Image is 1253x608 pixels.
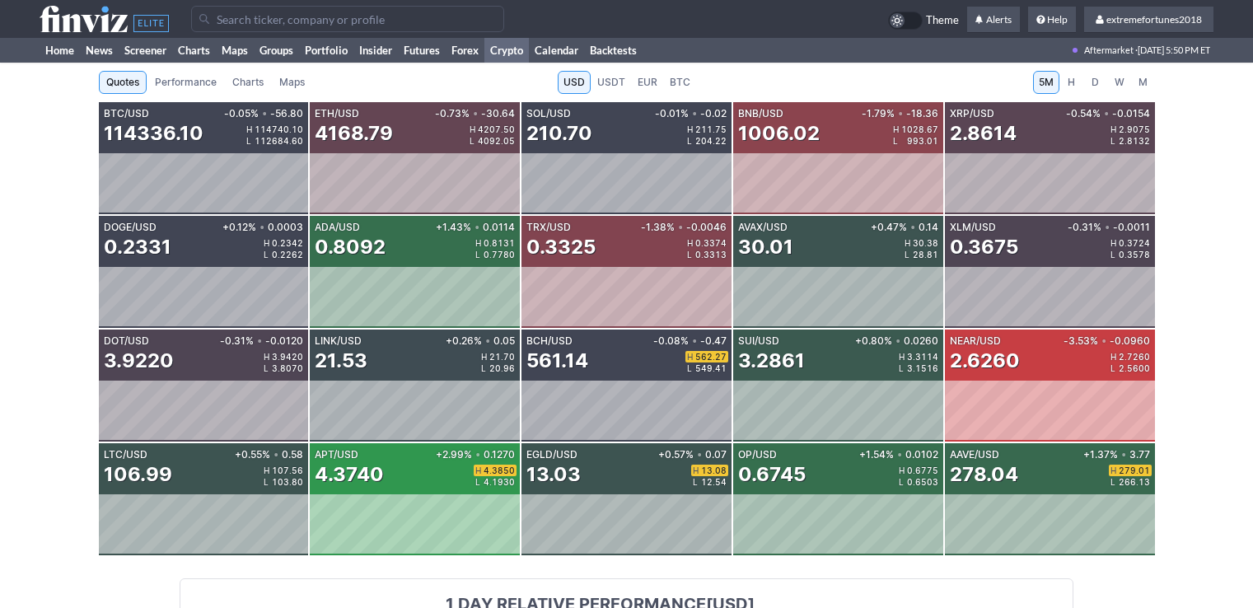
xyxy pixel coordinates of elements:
[738,461,806,488] div: 0.6745
[1110,125,1119,133] span: H
[475,250,484,259] span: L
[1110,364,1119,372] span: L
[950,120,1017,147] div: 2.8614
[254,38,299,63] a: Groups
[217,336,303,346] div: -0.31% -0.0120
[926,12,959,30] span: Theme
[733,216,943,328] a: AVAX/USD+0.47%•0.1430.01H30.38L28.81
[597,74,625,91] span: USDT
[272,478,303,486] span: 103.80
[1121,450,1126,460] span: •
[591,71,631,94] a: USDT
[279,74,305,91] span: Maps
[521,216,732,328] a: TRX/USD-1.38%•-0.00460.3325H0.3374L0.3313
[738,109,858,119] div: BNB/USD
[701,478,727,486] span: 12.54
[913,239,938,247] span: 30.38
[155,74,217,91] span: Performance
[106,74,139,91] span: Quotes
[485,336,490,346] span: •
[475,478,484,486] span: L
[1110,466,1119,475] span: H
[852,336,938,346] div: +0.80% 0.0260
[1060,336,1150,346] div: -3.53% -0.0960
[257,336,262,346] span: •
[521,443,732,555] a: EGLD/USD+0.57%•0.0713.03H13.08L12.54
[1084,71,1107,94] a: D
[1119,478,1150,486] span: 266.13
[905,250,913,259] span: L
[99,443,309,555] a: LTC/USD+0.55%•0.58106.99H107.56L103.80
[1084,38,1138,63] span: Aftermarket ·
[147,71,224,94] a: Performance
[652,109,727,119] div: -0.01% -0.02
[738,120,820,147] div: 1006.02
[191,6,504,32] input: Search
[264,364,272,372] span: L
[272,353,303,361] span: 3.9420
[1110,353,1119,361] span: H
[526,336,650,346] div: BCH/USD
[638,74,657,91] span: EUR
[246,137,255,145] span: L
[484,38,529,63] a: Crypto
[99,71,147,94] a: Quotes
[893,137,901,145] span: L
[907,137,938,145] span: 993.01
[738,336,852,346] div: SUI/USD
[1119,125,1150,133] span: 2.9075
[913,250,938,259] span: 28.81
[398,38,446,63] a: Futures
[310,102,520,214] a: ETH/USD-0.73%•-30.644168.79H4207.50L4092.05
[442,336,515,346] div: +0.26% 0.05
[897,450,902,460] span: •
[697,450,702,460] span: •
[1119,239,1150,247] span: 0.3724
[481,364,489,372] span: L
[1110,478,1119,486] span: L
[558,71,591,94] a: USD
[632,71,663,94] a: EUR
[687,125,695,133] span: H
[264,353,272,361] span: H
[99,216,309,328] a: DOGE/USD+0.12%•0.00030.2331H0.2342L0.2262
[526,450,655,460] div: EGLD/USD
[905,239,913,247] span: H
[907,353,938,361] span: 3.3114
[473,109,478,119] span: •
[1064,222,1150,232] div: -0.31% -0.0011
[99,102,309,214] a: BTC/USD-0.05%•-56.80114336.10H114740.10L112684.60
[693,478,701,486] span: L
[104,222,220,232] div: DOGE/USD
[484,466,515,475] span: 4.3850
[478,125,515,133] span: 4207.50
[475,450,480,460] span: •
[1104,109,1109,119] span: •
[907,466,938,475] span: 0.6775
[664,71,696,94] a: BTC
[1105,222,1110,232] span: •
[856,450,938,460] div: +1.54% 0.0102
[1108,71,1131,94] a: W
[950,109,1063,119] div: XRP/USD
[895,336,900,346] span: •
[687,137,695,145] span: L
[353,38,398,63] a: Insider
[104,109,222,119] div: BTC/USD
[1084,7,1213,33] a: extremefortunes2018
[692,109,697,119] span: •
[259,222,264,232] span: •
[315,222,432,232] div: ADA/USD
[692,336,697,346] span: •
[484,239,515,247] span: 0.8131
[858,109,938,119] div: -1.79% -18.36
[899,466,907,475] span: H
[432,450,515,460] div: +2.99% 0.1270
[272,466,303,475] span: 107.56
[432,222,515,232] div: +1.43% 0.0114
[695,137,727,145] span: 204.22
[104,120,203,147] div: 114336.10
[1110,137,1119,145] span: L
[80,38,119,63] a: News
[945,443,1155,555] a: AAVE/USD+1.37%•3.77278.04H279.01L266.13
